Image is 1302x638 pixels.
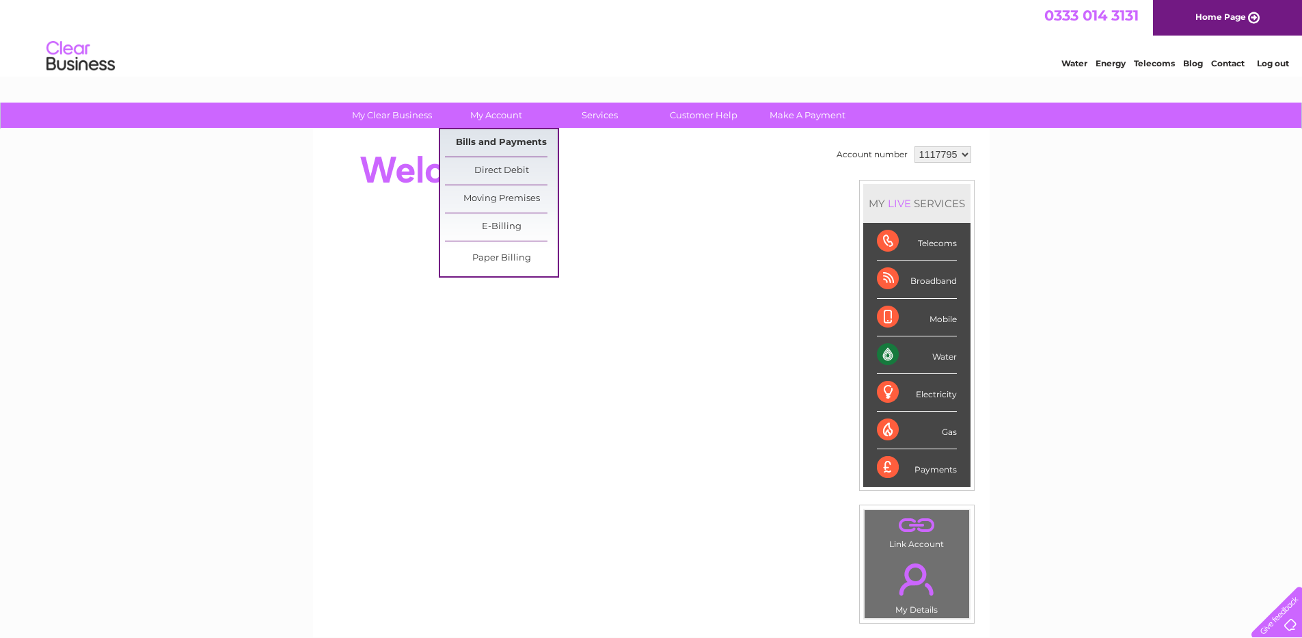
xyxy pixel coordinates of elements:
[445,185,558,213] a: Moving Premises
[445,245,558,272] a: Paper Billing
[751,103,864,128] a: Make A Payment
[543,103,656,128] a: Services
[877,412,957,449] div: Gas
[1183,58,1203,68] a: Blog
[336,103,448,128] a: My Clear Business
[445,213,558,241] a: E-Billing
[877,449,957,486] div: Payments
[877,299,957,336] div: Mobile
[864,552,970,619] td: My Details
[877,261,957,298] div: Broadband
[877,223,957,261] div: Telecoms
[1061,58,1087,68] a: Water
[647,103,760,128] a: Customer Help
[1211,58,1245,68] a: Contact
[445,157,558,185] a: Direct Debit
[1096,58,1126,68] a: Energy
[863,184,971,223] div: MY SERVICES
[877,374,957,412] div: Electricity
[868,555,966,603] a: .
[877,336,957,374] div: Water
[833,143,911,166] td: Account number
[445,129,558,157] a: Bills and Payments
[46,36,116,77] img: logo.png
[1257,58,1289,68] a: Log out
[1044,7,1139,24] a: 0333 014 3131
[885,197,914,210] div: LIVE
[868,514,966,537] a: .
[864,509,970,553] td: Link Account
[439,103,552,128] a: My Account
[1134,58,1175,68] a: Telecoms
[329,8,975,66] div: Clear Business is a trading name of Verastar Limited (registered in [GEOGRAPHIC_DATA] No. 3667643...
